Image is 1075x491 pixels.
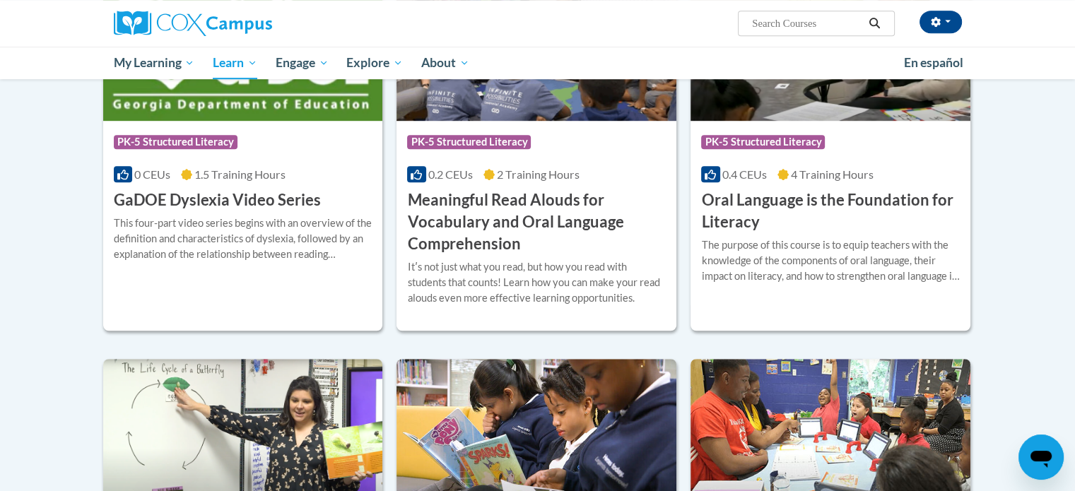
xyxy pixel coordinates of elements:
[701,237,960,284] div: The purpose of this course is to equip teachers with the knowledge of the components of oral lang...
[194,167,286,181] span: 1.5 Training Hours
[213,54,257,71] span: Learn
[864,15,885,32] button: Search
[134,167,170,181] span: 0 CEUs
[751,15,864,32] input: Search Courses
[114,11,382,36] a: Cox Campus
[337,47,412,79] a: Explore
[266,47,338,79] a: Engage
[701,135,825,149] span: PK-5 Structured Literacy
[93,47,983,79] div: Main menu
[428,167,473,181] span: 0.2 CEUs
[204,47,266,79] a: Learn
[421,54,469,71] span: About
[497,167,580,181] span: 2 Training Hours
[407,189,666,254] h3: Meaningful Read Alouds for Vocabulary and Oral Language Comprehension
[114,135,237,149] span: PK-5 Structured Literacy
[895,48,973,78] a: En español
[791,167,874,181] span: 4 Training Hours
[904,55,963,70] span: En español
[114,215,372,262] div: This four-part video series begins with an overview of the definition and characteristics of dysl...
[114,189,321,211] h3: GaDOE Dyslexia Video Series
[114,11,272,36] img: Cox Campus
[113,54,194,71] span: My Learning
[722,167,767,181] span: 0.4 CEUs
[276,54,329,71] span: Engage
[701,189,960,233] h3: Oral Language is the Foundation for Literacy
[105,47,204,79] a: My Learning
[407,135,531,149] span: PK-5 Structured Literacy
[920,11,962,33] button: Account Settings
[346,54,403,71] span: Explore
[407,259,666,306] div: Itʹs not just what you read, but how you read with students that counts! Learn how you can make y...
[412,47,478,79] a: About
[1018,434,1064,480] iframe: Button to launch messaging window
